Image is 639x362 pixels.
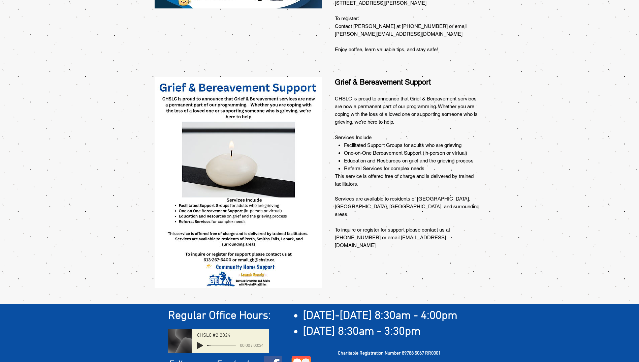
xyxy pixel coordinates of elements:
span: 00:00 / 00:34 [236,342,263,349]
span: CHSLC is proud to announce that Grief & Bereavement services are now a permanent part of our prog... [335,96,478,125]
span: [DATE]-[DATE] 8:30am - 4:00pm [303,309,457,323]
span: Grief & Bereavement Support [335,78,431,86]
span: This service is offered free of charge and is delivered by trained facilitators. [335,173,474,187]
h2: ​ [168,308,476,324]
span: Education and Resources on grief and the grieving process [344,158,474,163]
span: Services Include [335,134,372,140]
span: One-on-One Bereavement Support (in-person or virtual) [344,150,467,156]
span: [DATE] 8:30am - 3:30pm [303,325,421,339]
span: Services are available to residents of [GEOGRAPHIC_DATA], [GEOGRAPHIC_DATA], [GEOGRAPHIC_DATA], a... [335,196,479,217]
span: Regular Office Hours: [168,309,271,323]
span: Facilitated Support Groups for adults who are grieving [344,142,461,148]
span: Referral Services for complex needs [344,165,424,171]
span: To inquire or register for support please contact us at [PHONE_NUMBER] or email [EMAIL_ADDRESS][D... [335,227,450,248]
img: G&B notice for events sandra fyfe.jpg [155,77,322,288]
span: Charitable Registration Number 89788 5067 RR0001 [338,351,441,356]
span: CHSLC #2 2024 [197,333,230,338]
button: Play [197,342,203,349]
